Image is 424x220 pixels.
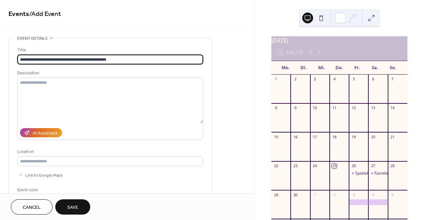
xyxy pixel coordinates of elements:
[370,192,375,197] div: 4
[312,61,330,75] div: Mi.
[293,163,298,168] div: 23
[370,163,375,168] div: 27
[312,77,317,82] div: 3
[8,7,29,21] a: Events
[390,163,395,168] div: 28
[17,148,202,155] div: Location
[273,192,278,197] div: 29
[366,61,384,75] div: Sa.
[332,134,337,139] div: 18
[55,199,90,215] button: Save
[312,134,317,139] div: 17
[312,192,317,197] div: 1
[25,172,63,179] span: Link to Google Maps
[351,163,356,168] div: 26
[349,171,368,176] div: Spielabend ab 5 Jahre Bewegungsspiel 99 Nächte im Wald
[29,7,61,21] span: / Add Event
[293,77,298,82] div: 2
[390,105,395,111] div: 14
[293,134,298,139] div: 16
[17,69,202,77] div: Description
[17,35,47,42] span: Event details
[390,192,395,197] div: 5
[370,77,375,82] div: 6
[20,128,62,137] button: AI Assistant
[293,192,298,197] div: 30
[295,61,313,75] div: Di.
[370,134,375,139] div: 20
[370,105,375,111] div: 13
[351,192,356,197] div: 3
[368,171,388,176] div: Familien Kino-Abend. Film "Fahrt nach Wiesbaden" (I.S. Turgenev)
[332,192,337,197] div: 2
[17,46,202,54] div: Title
[332,77,337,82] div: 4
[351,134,356,139] div: 19
[273,163,278,168] div: 22
[67,204,78,211] span: Save
[330,61,348,75] div: Do.
[271,36,407,44] div: [DATE]
[293,105,298,111] div: 9
[349,199,388,205] div: Ausflug mit Übernachtung nach Wiesbaden
[332,163,337,168] div: 25
[11,199,53,215] button: Cancel
[390,134,395,139] div: 21
[277,61,295,75] div: Mo.
[17,186,68,194] div: Event color
[273,77,278,82] div: 1
[332,105,337,111] div: 11
[348,61,366,75] div: Fr.
[23,204,41,211] span: Cancel
[273,134,278,139] div: 15
[390,77,395,82] div: 7
[312,105,317,111] div: 10
[312,163,317,168] div: 24
[273,105,278,111] div: 8
[33,130,57,137] div: AI Assistant
[351,105,356,111] div: 12
[351,77,356,82] div: 5
[384,61,402,75] div: So.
